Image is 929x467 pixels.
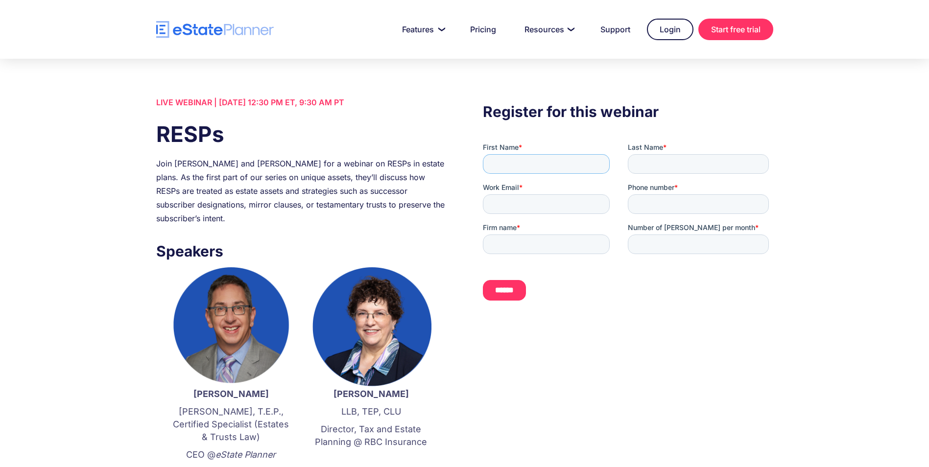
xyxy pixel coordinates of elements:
[311,453,431,466] p: ‍
[193,389,269,399] strong: [PERSON_NAME]
[156,240,446,262] h3: Speakers
[215,449,276,460] em: eState Planner
[311,423,431,448] p: Director, Tax and Estate Planning @ RBC Insurance
[171,448,291,461] p: CEO @
[458,20,508,39] a: Pricing
[156,21,274,38] a: home
[156,157,446,225] div: Join [PERSON_NAME] and [PERSON_NAME] for a webinar on RESPs in estate plans. As the first part of...
[390,20,453,39] a: Features
[483,100,773,123] h3: Register for this webinar
[513,20,584,39] a: Resources
[156,95,446,109] div: LIVE WEBINAR | [DATE] 12:30 PM ET, 9:30 AM PT
[483,142,773,318] iframe: Form 0
[311,405,431,418] p: LLB, TEP, CLU
[171,405,291,444] p: [PERSON_NAME], T.E.P., Certified Specialist (Estates & Trusts Law)
[698,19,773,40] a: Start free trial
[333,389,409,399] strong: [PERSON_NAME]
[156,119,446,149] h1: RESPs
[589,20,642,39] a: Support
[647,19,693,40] a: Login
